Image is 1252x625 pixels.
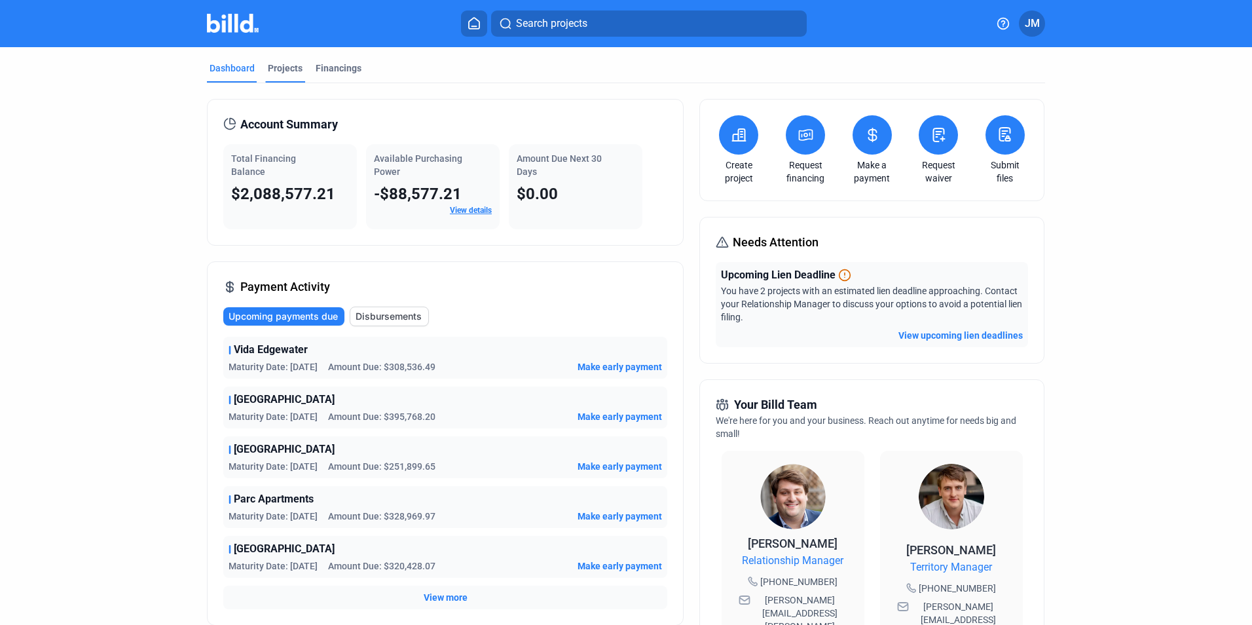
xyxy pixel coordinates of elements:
span: Available Purchasing Power [374,153,462,177]
span: -$88,577.21 [374,185,462,203]
span: Amount Due: $251,899.65 [328,460,435,473]
span: We're here for you and your business. Reach out anytime for needs big and small! [716,415,1016,439]
button: Upcoming payments due [223,307,344,326]
button: Disbursements [350,307,429,326]
span: Amount Due: $308,536.49 [328,360,435,373]
button: View more [424,591,468,604]
div: Dashboard [210,62,255,75]
a: Request financing [782,159,828,185]
span: $2,088,577.21 [231,185,335,203]
span: $0.00 [517,185,558,203]
span: [PERSON_NAME] [748,537,838,550]
button: Make early payment [578,360,662,373]
img: Billd Company Logo [207,14,259,33]
span: Needs Attention [733,233,819,252]
span: [PERSON_NAME] [906,543,996,557]
span: Upcoming payments due [229,310,338,323]
button: Make early payment [578,410,662,423]
img: Relationship Manager [760,464,826,529]
span: Your Billd Team [734,396,817,414]
a: Submit files [982,159,1028,185]
span: Amount Due: $395,768.20 [328,410,435,423]
span: Search projects [516,16,587,31]
span: Disbursements [356,310,422,323]
span: Account Summary [240,115,338,134]
span: Maturity Date: [DATE] [229,510,318,523]
span: [PHONE_NUMBER] [760,575,838,588]
button: Make early payment [578,510,662,523]
span: Amount Due: $328,969.97 [328,510,435,523]
a: Request waiver [915,159,961,185]
span: Maturity Date: [DATE] [229,460,318,473]
div: Financings [316,62,361,75]
button: JM [1019,10,1045,37]
span: Maturity Date: [DATE] [229,360,318,373]
span: Parc Apartments [234,491,314,507]
span: You have 2 projects with an estimated lien deadline approaching. Contact your Relationship Manage... [721,286,1022,322]
button: Make early payment [578,460,662,473]
span: [PHONE_NUMBER] [919,582,996,595]
a: View details [450,206,492,215]
span: [GEOGRAPHIC_DATA] [234,442,335,457]
span: [GEOGRAPHIC_DATA] [234,392,335,407]
span: Vida Edgewater [234,342,308,358]
div: Projects [268,62,303,75]
span: Amount Due Next 30 Days [517,153,602,177]
span: Relationship Manager [742,553,843,569]
span: Upcoming Lien Deadline [721,267,836,283]
a: Make a payment [849,159,895,185]
span: Maturity Date: [DATE] [229,410,318,423]
button: Make early payment [578,559,662,573]
span: [GEOGRAPHIC_DATA] [234,541,335,557]
img: Territory Manager [919,464,984,529]
span: Maturity Date: [DATE] [229,559,318,573]
a: Create project [716,159,762,185]
span: JM [1025,16,1040,31]
span: Payment Activity [240,278,330,296]
span: Amount Due: $320,428.07 [328,559,435,573]
button: View upcoming lien deadlines [898,329,1023,342]
button: Search projects [491,10,807,37]
span: Territory Manager [910,559,992,575]
span: Total Financing Balance [231,153,296,177]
